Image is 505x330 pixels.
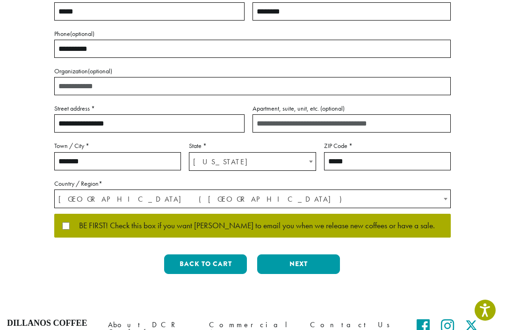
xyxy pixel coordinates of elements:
label: State [189,140,316,152]
label: Town / City [54,140,181,152]
span: BE FIRST! Check this box if you want [PERSON_NAME] to email you when we release new coffees or ha... [70,222,435,230]
span: Country / Region [54,190,451,208]
label: Street address [54,103,245,114]
label: Apartment, suite, unit, etc. [252,103,451,114]
label: Organization [54,65,451,77]
label: ZIP Code [324,140,451,152]
span: Washington [189,153,315,171]
span: United States (US) [55,190,450,208]
span: State [189,152,316,171]
button: Next [257,254,340,274]
span: (optional) [320,104,345,112]
button: Back to cart [164,254,247,274]
span: (optional) [70,29,94,38]
input: BE FIRST! Check this box if you want [PERSON_NAME] to email you when we release new coffees or ha... [62,222,70,230]
span: (optional) [88,67,112,75]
